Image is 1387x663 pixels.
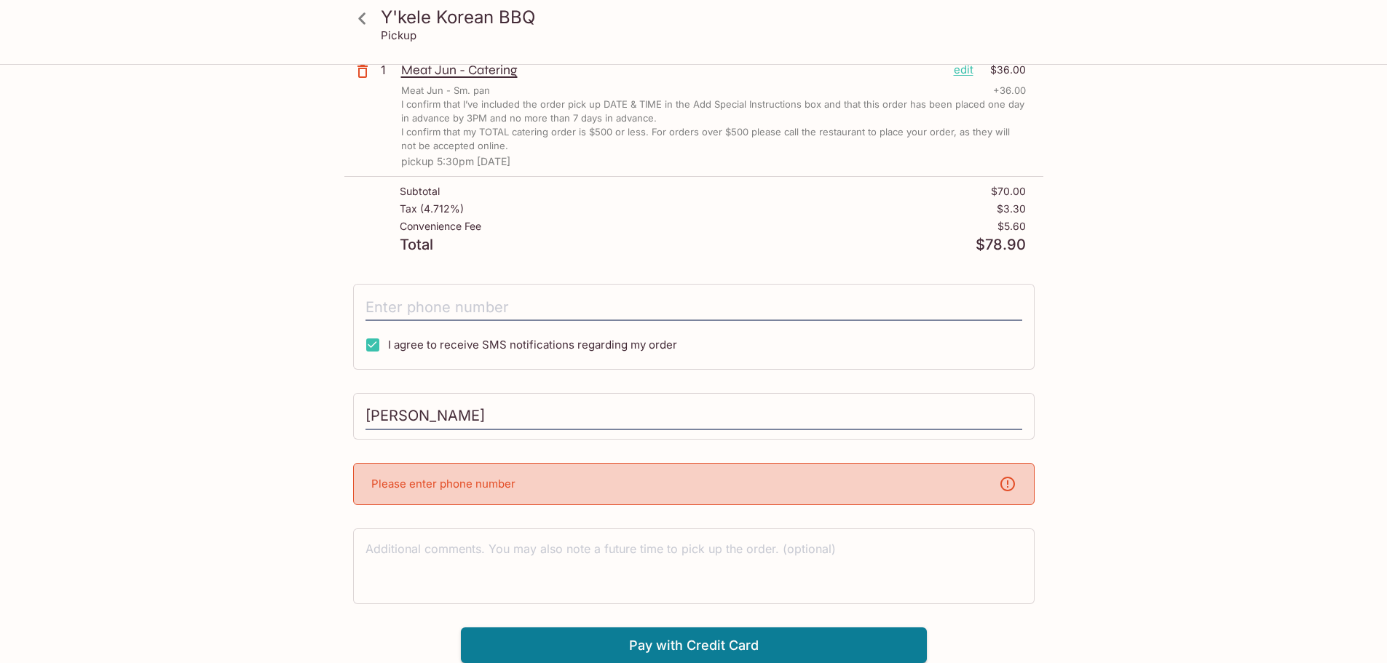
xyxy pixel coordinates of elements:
p: edit [954,62,973,78]
p: I confirm that my TOTAL catering order is $500 or less. For orders over $500 please call the rest... [401,125,1026,153]
p: Subtotal [400,186,440,197]
p: + 36.00 [993,84,1026,98]
p: Total [400,238,433,252]
p: Tax ( 4.712% ) [400,203,464,215]
input: Enter phone number [365,293,1022,321]
p: Convenience Fee [400,221,481,232]
p: I confirm that I’ve included the order pick up DATE & TIME in the Add Special Instructions box an... [401,98,1026,125]
input: Enter first and last name [365,402,1022,430]
p: $78.90 [976,238,1026,252]
p: Pickup [381,28,416,42]
p: Meat Jun - Sm. pan [401,84,490,98]
p: $36.00 [982,62,1026,78]
h3: Y'kele Korean BBQ [381,6,1032,28]
p: pickup 5:30pm [DATE] [401,156,1026,167]
p: Meat Jun - Catering [401,62,942,78]
p: Please enter phone number [371,477,515,491]
p: $3.30 [997,203,1026,215]
span: I agree to receive SMS notifications regarding my order [388,338,677,352]
p: 1 [381,62,395,78]
p: $70.00 [991,186,1026,197]
p: $5.60 [997,221,1026,232]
